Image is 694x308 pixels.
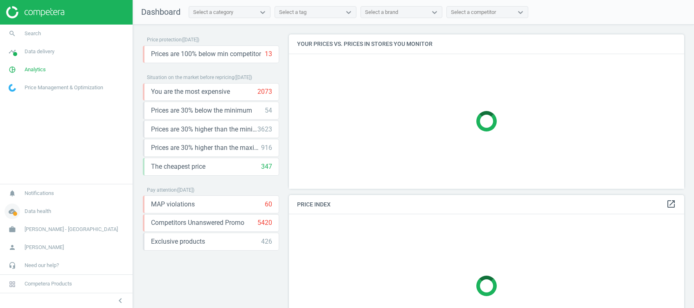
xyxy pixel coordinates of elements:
i: work [5,222,20,237]
div: 3623 [257,125,272,134]
i: search [5,26,20,41]
span: The cheapest price [151,162,205,171]
i: notifications [5,186,20,201]
span: MAP violations [151,200,195,209]
span: Prices are 30% below the minimum [151,106,252,115]
div: 2073 [257,87,272,96]
span: ( [DATE] ) [182,37,199,43]
i: pie_chart_outlined [5,62,20,77]
span: You are the most expensive [151,87,230,96]
div: 916 [261,143,272,152]
span: Search [25,30,41,37]
span: Notifications [25,190,54,197]
i: person [5,240,20,255]
span: Pay attention [147,187,177,193]
span: Situation on the market before repricing [147,75,234,80]
div: 13 [265,50,272,59]
div: 5420 [257,218,272,227]
div: Select a tag [279,9,306,16]
h4: Your prices vs. prices in stores you monitor [289,34,684,54]
span: Prices are 100% below min competitor [151,50,261,59]
span: Exclusive products [151,237,205,246]
button: chevron_left [110,295,131,306]
span: Analytics [25,66,46,73]
div: Select a brand [365,9,398,16]
span: Price Management & Optimization [25,84,103,91]
span: Prices are 30% higher than the maximal [151,143,261,152]
div: Select a competitor [451,9,496,16]
span: ( [DATE] ) [234,75,252,80]
i: open_in_new [666,199,676,209]
span: Need our help? [25,262,59,269]
span: [PERSON_NAME] [25,244,64,251]
span: ( [DATE] ) [177,187,194,193]
span: Prices are 30% higher than the minimum [151,125,257,134]
i: chevron_left [115,296,125,306]
div: 426 [261,237,272,246]
img: wGWNvw8QSZomAAAAABJRU5ErkJggg== [9,84,16,92]
span: Competitors Unanswered Promo [151,218,244,227]
h4: Price Index [289,195,684,214]
i: headset_mic [5,258,20,273]
i: timeline [5,44,20,59]
span: Data health [25,208,51,215]
div: 347 [261,162,272,171]
div: Select a category [193,9,233,16]
span: [PERSON_NAME] - [GEOGRAPHIC_DATA] [25,226,118,233]
a: open_in_new [666,199,676,210]
i: cloud_done [5,204,20,219]
div: 54 [265,106,272,115]
img: ajHJNr6hYgQAAAAASUVORK5CYII= [6,6,64,18]
span: Competera Products [25,280,72,288]
span: Data delivery [25,48,54,55]
div: 60 [265,200,272,209]
span: Price protection [147,37,182,43]
span: Dashboard [141,7,180,17]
